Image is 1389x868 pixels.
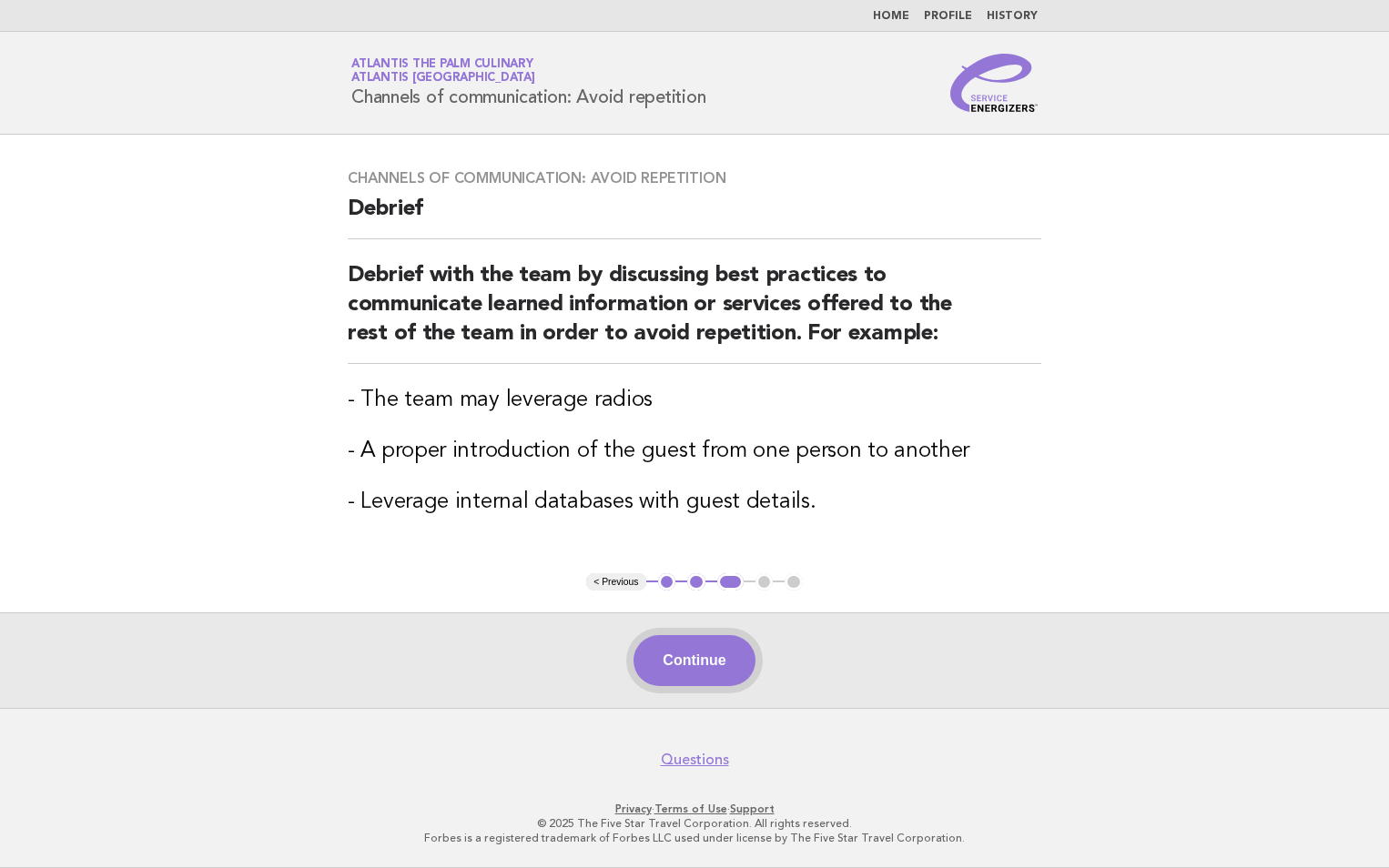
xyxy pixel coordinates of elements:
[351,73,535,85] span: Atlantis [GEOGRAPHIC_DATA]
[987,11,1038,22] a: History
[137,831,1252,845] p: Forbes is a registered trademark of Forbes LLC used under license by The Five Star Travel Corpora...
[924,11,972,22] a: Profile
[351,59,705,106] h1: Channels of communication: Avoid repetition
[654,802,727,815] a: Terms of Use
[586,573,645,591] button: < Previous
[873,11,909,22] a: Home
[348,261,1041,364] h2: Debrief with the team by discussing best practices to communicate learned information or services...
[348,169,1041,187] h3: Channels of communication: Avoid repetition
[348,488,1041,517] h3: - Leverage internal databases with guest details.
[137,802,1252,816] p: · ·
[730,802,775,815] a: Support
[348,437,1041,466] h3: - A proper introduction of the guest from one person to another
[717,573,744,591] button: 3
[615,802,652,815] a: Privacy
[634,635,755,686] button: Continue
[348,386,1041,415] h3: - The team may leverage radios
[137,816,1252,831] p: © 2025 The Five Star Travel Corporation. All rights reserved.
[348,195,1041,239] h2: Debrief
[687,573,705,591] button: 2
[351,58,535,84] a: Atlantis The Palm CulinaryAtlantis [GEOGRAPHIC_DATA]
[658,573,676,591] button: 1
[950,54,1038,112] img: Service Energizers
[661,751,729,769] a: Questions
